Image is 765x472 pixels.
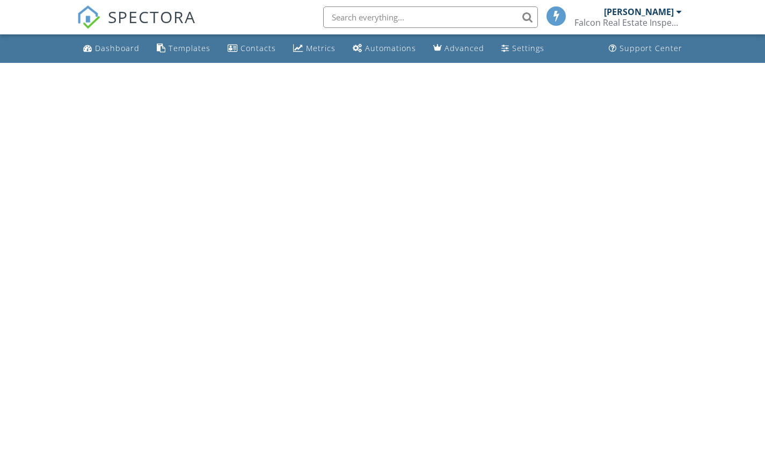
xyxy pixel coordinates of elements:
[77,5,100,29] img: The Best Home Inspection Software - Spectora
[306,43,336,53] div: Metrics
[79,39,144,59] a: Dashboard
[604,39,687,59] a: Support Center
[574,17,682,28] div: Falcon Real Estate Inspections LLC
[604,6,674,17] div: [PERSON_NAME]
[620,43,682,53] div: Support Center
[429,39,489,59] a: Advanced
[223,39,280,59] a: Contacts
[323,6,538,28] input: Search everything...
[108,5,196,28] span: SPECTORA
[95,43,140,53] div: Dashboard
[241,43,276,53] div: Contacts
[289,39,340,59] a: Metrics
[497,39,549,59] a: Settings
[365,43,416,53] div: Automations
[445,43,484,53] div: Advanced
[169,43,210,53] div: Templates
[77,15,196,37] a: SPECTORA
[152,39,215,59] a: Templates
[512,43,544,53] div: Settings
[348,39,420,59] a: Automations (Basic)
